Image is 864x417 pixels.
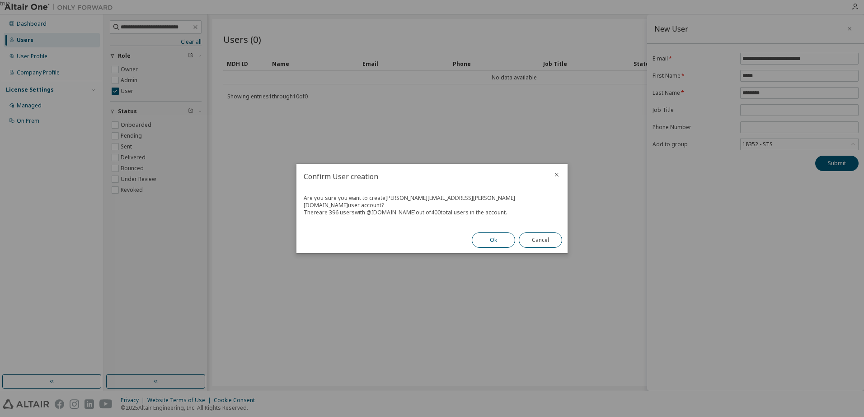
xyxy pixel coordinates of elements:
div: There are 396 users with @ [DOMAIN_NAME] out of 400 total users in the account. [304,209,560,216]
h2: Confirm User creation [296,164,546,189]
button: Ok [472,232,515,248]
button: close [553,171,560,178]
div: Are you sure you want to create [PERSON_NAME][EMAIL_ADDRESS][PERSON_NAME][DOMAIN_NAME] user account? [304,195,560,209]
button: Cancel [519,232,562,248]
